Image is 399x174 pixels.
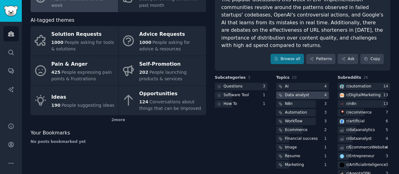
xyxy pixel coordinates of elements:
[276,144,329,152] a: Image1
[276,118,329,125] a: Workflow3
[51,59,115,69] div: Pain & Anger
[51,30,115,40] div: Solution Requests
[346,119,365,124] div: r/ artificial
[324,119,329,124] div: 3
[285,162,304,168] div: Marketing
[324,162,329,168] div: 1
[139,89,203,99] div: Opportunities
[263,92,267,98] div: 1
[118,56,206,86] a: Self-Promotion202People launching products & services
[4,6,18,16] img: GummySearch logo
[51,70,60,75] span: 425
[324,101,329,107] div: 3
[285,119,302,124] div: Workflow
[215,83,267,91] a: Questions3
[306,54,335,64] a: Patterns
[215,100,267,108] a: How To1
[139,40,190,51] span: People asking for advice & resources
[346,84,371,89] div: r/ automation
[276,135,329,143] a: Financial success1
[139,40,151,45] span: 1000
[386,110,390,115] div: 7
[292,75,297,80] span: 10
[31,139,206,145] div: No posts bookmarked yet
[139,59,203,69] div: Self-Promotion
[346,110,372,115] div: r/ ecommerce
[324,127,329,133] div: 2
[340,111,344,115] img: ecommerce
[386,162,390,168] div: 3
[51,103,60,108] span: 190
[338,75,361,81] span: Subreddits
[346,153,374,159] div: r/ Entrepreneur
[31,115,206,125] div: 2 more
[263,84,267,89] div: 3
[276,83,329,91] a: Ai4
[340,154,344,158] img: Entrepreneur
[248,75,250,80] span: 3
[338,109,390,117] a: ecommercer/ecommerce7
[386,153,390,159] div: 3
[224,92,249,98] div: Software Tool
[31,26,118,56] a: Solution Requests1000People asking for tools & solutions
[324,136,329,142] div: 1
[224,84,243,89] div: Questions
[324,110,329,115] div: 3
[338,100,390,108] a: n8nr/n8n13
[139,70,187,81] span: People launching products & services
[139,99,148,104] span: 124
[338,135,390,143] a: r/dataanalyst4
[338,92,390,99] a: DigitalMarketingr/DigitalMarketing13
[338,83,390,91] a: automationr/automation14
[285,153,300,159] div: Resume
[276,161,329,169] a: Marketing1
[338,161,390,169] a: ArtificialInteligencer/ArtificialInteligence3
[31,86,118,115] a: Ideas190People suggesting ideas
[386,136,390,142] div: 4
[31,129,70,137] span: Your Bookmarks
[383,92,390,98] div: 13
[215,92,267,99] a: Software Tool1
[346,145,387,150] div: r/ EcommerceWebsite
[386,127,390,133] div: 5
[360,54,384,64] button: Copy
[271,54,304,64] a: Browse all
[139,99,201,111] span: Conversations about things that can be improved
[139,30,203,40] div: Advice Requests
[338,54,358,64] a: Ask
[340,119,344,124] img: artificial
[338,144,390,152] a: r/EcommerceWebsite4
[386,145,390,150] div: 4
[215,75,246,81] span: Subcategories
[346,101,357,107] div: r/ n8n
[276,92,329,99] a: Data analyst4
[276,75,290,81] span: Topics
[31,16,75,24] span: AI-tagged themes
[340,102,344,106] img: n8n
[324,145,329,150] div: 1
[338,118,390,125] a: artificialr/artificial6
[276,153,329,160] a: Resume1
[118,26,206,56] a: Advice Requests1000People asking for advice & resources
[51,70,112,81] span: People expressing pain points & frustrations
[31,56,118,86] a: Pain & Anger425People expressing pain points & frustrations
[285,110,307,115] div: Automation
[285,84,289,89] div: Ai
[139,70,148,75] span: 202
[285,136,318,142] div: Financial success
[276,109,329,117] a: Automation3
[285,101,293,107] div: N8n
[340,93,344,97] img: DigitalMarketing
[285,92,309,98] div: Data analyst
[340,163,344,167] img: ArtificialInteligence
[276,126,329,134] a: Ecommerce2
[263,101,267,107] div: 1
[383,101,390,107] div: 13
[346,136,372,142] div: r/ dataanalyst
[363,75,368,80] span: 26
[340,84,344,89] img: automation
[383,84,390,89] div: 14
[51,40,114,51] span: People asking for tools & solutions
[285,145,297,150] div: Image
[324,153,329,159] div: 1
